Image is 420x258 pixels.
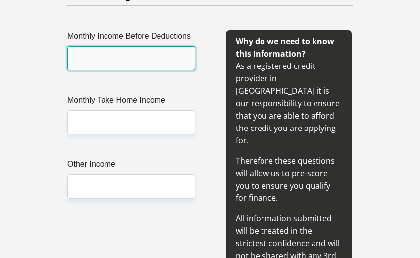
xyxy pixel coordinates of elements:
[67,94,195,110] label: Monthly Take Home Income
[236,36,334,59] b: Why do we need to know this information?
[67,30,195,46] label: Monthly Income Before Deductions
[67,110,195,134] input: Monthly Take Home Income
[67,158,195,174] label: Other Income
[67,46,195,70] input: Monthly Income Before Deductions
[67,174,195,198] input: Other Income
